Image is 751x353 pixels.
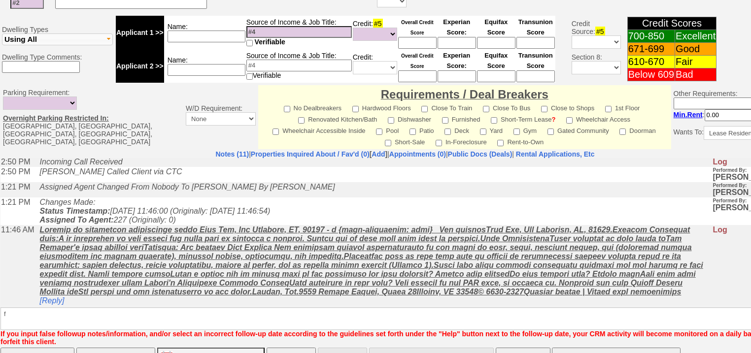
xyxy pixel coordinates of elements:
td: Dwelling Types Dwelling Type Comments: [0,14,114,84]
input: Gym [513,128,520,135]
td: Applicant 2 >> [116,49,164,83]
td: W/D Requirement: [183,85,258,149]
label: Close to Shops [541,101,594,113]
input: Short-Term Lease? [491,117,497,124]
font: Experian Score: [443,52,470,69]
input: Renovated Kitchen/Bath [298,117,305,124]
label: Close To Bus [483,101,530,113]
input: Ask Customer: Do You Know Your Overall Credit Score [398,70,437,82]
a: Public Docs (Deals) [448,150,512,158]
label: Wheelchair Access [566,113,630,124]
a: Properties Inquired About / Fav'd (0) [251,150,370,158]
td: 671-699 [627,43,675,56]
label: Short-Term Lease [491,113,555,124]
input: Patio [410,128,416,135]
td: Source of Income & Job Title: Verifiable [246,49,352,83]
input: No Dealbreakers [284,106,290,112]
font: Overall Credit Score [401,53,434,69]
i: [PERSON_NAME] Called Client via CTC [39,9,182,18]
td: Credit Source: Section 8: [557,14,622,84]
span: #5 [373,19,383,29]
input: Rent-to-Own [497,140,504,146]
span: Rent [687,111,703,119]
b: Performed By: [713,25,747,30]
label: Gym [513,124,537,135]
input: Ask Customer: Do You Know Your Equifax Credit Score [477,70,515,82]
nobr: Rental Applications, Etc [516,150,595,158]
label: Deck [444,124,469,135]
input: Ask Customer: Do You Know Your Transunion Credit Score [516,37,555,49]
input: #4 [246,60,352,71]
input: Ask Customer: Do You Know Your Experian Credit Score [438,37,476,49]
input: In-Foreclosure [436,140,442,146]
b: [ ] [251,150,387,158]
font: Overall Credit Score [401,20,434,35]
label: No Dealbreakers [284,101,342,113]
u: Loremip do sitametcon adipiscinge seddo Eius Tem, Inc Utlabore, ET, 90197 - d {magn-aliquaenim: a... [39,67,703,138]
u: Overnight Parking Restricted In: [3,114,109,122]
font: Equifax Score [484,52,508,69]
td: 610-670 [627,56,675,68]
input: Short-Sale [385,140,391,146]
td: Fair [675,56,717,68]
label: Close To Train [421,101,472,113]
font: Experian Score: [443,18,470,36]
input: Yard [480,128,486,135]
input: Gated Community [547,128,554,135]
label: Rent-to-Own [497,135,544,147]
input: Ask Customer: Do You Know Your Experian Credit Score [438,70,476,82]
input: Pool [376,128,382,135]
a: Rental Applications, Etc [514,150,595,158]
td: Excellent [675,30,717,43]
span: Using All [4,35,37,43]
b: ? [551,116,555,123]
input: Deck [444,128,451,135]
td: Below 609 [627,68,675,81]
td: Source of Income & Job Title: [246,16,352,49]
font: Equifax Score [484,18,508,36]
label: Patio [410,124,434,135]
label: Yard [480,124,503,135]
td: Name: [164,16,246,49]
b: Assigned To Agent: [39,58,113,66]
input: Doorman [619,128,626,135]
td: Credit: [352,16,398,49]
input: 1st Floor [605,106,612,112]
font: Log [713,67,727,76]
button: Using All [2,33,113,45]
label: Doorman [619,124,655,135]
td: Parking Requirement: [GEOGRAPHIC_DATA], [GEOGRAPHIC_DATA], [GEOGRAPHIC_DATA], [GEOGRAPHIC_DATA], ... [0,85,183,149]
input: Close To Bus [483,106,489,112]
a: [Reply] [39,138,64,147]
b: Performed By: [713,40,747,45]
td: Credit Scores [627,17,717,30]
input: Close to Shops [541,106,547,112]
input: Close To Train [421,106,428,112]
label: Furnished [442,113,480,124]
input: Wheelchair Accessible Inside [273,128,279,135]
label: In-Foreclosure [436,135,487,147]
span: Verifiable [255,38,285,46]
input: Furnished [442,117,448,124]
td: Name: [164,49,246,83]
td: Bad [675,68,717,81]
input: Ask Customer: Do You Know Your Equifax Credit Score [477,37,515,49]
label: Renovated Kitchen/Bath [298,113,377,124]
span: #5 [595,27,605,36]
a: Notes (11) [215,150,249,158]
label: Hardwood Floors [352,101,411,113]
input: Dishwasher [388,117,394,124]
label: Pool [376,124,399,135]
td: Applicant 1 >> [116,16,164,49]
td: Good [675,43,717,56]
font: Transunion Score [518,18,553,36]
font: Requirements / Deal Breakers [381,88,548,101]
b: Performed By: [713,9,747,15]
label: Wheelchair Accessible Inside [273,124,365,135]
i: Assigned Agent Changed From Nobody To [PERSON_NAME] By [PERSON_NAME] [39,25,335,33]
a: Add [372,150,385,158]
input: #4 [246,26,352,38]
b: Min. [674,111,703,119]
input: Hardwood Floors [352,106,359,112]
label: Dishwasher [388,113,431,124]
